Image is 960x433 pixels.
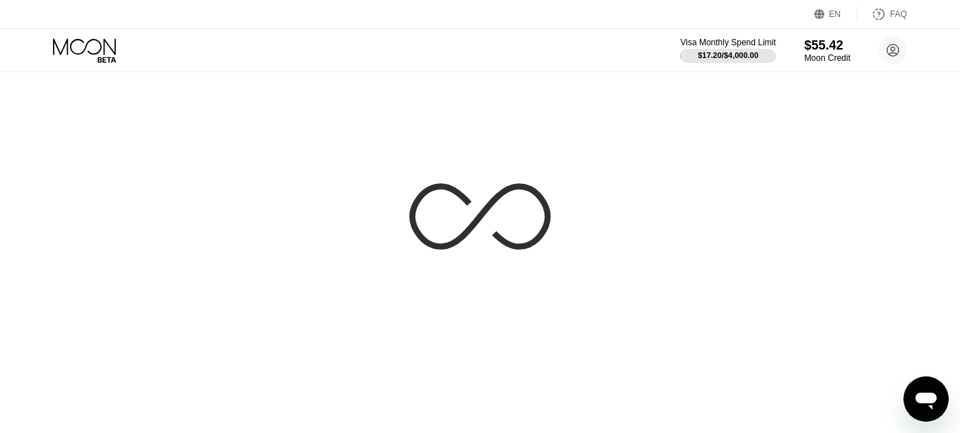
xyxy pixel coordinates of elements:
[857,7,907,21] div: FAQ
[680,37,775,63] div: Visa Monthly Spend Limit$17.20/$4,000.00
[804,38,850,53] div: $55.42
[804,53,850,63] div: Moon Credit
[804,38,850,63] div: $55.42Moon Credit
[903,376,949,422] iframe: Button to launch messaging window
[698,51,759,59] div: $17.20 / $4,000.00
[829,9,841,19] div: EN
[680,37,775,47] div: Visa Monthly Spend Limit
[890,9,907,19] div: FAQ
[814,7,857,21] div: EN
